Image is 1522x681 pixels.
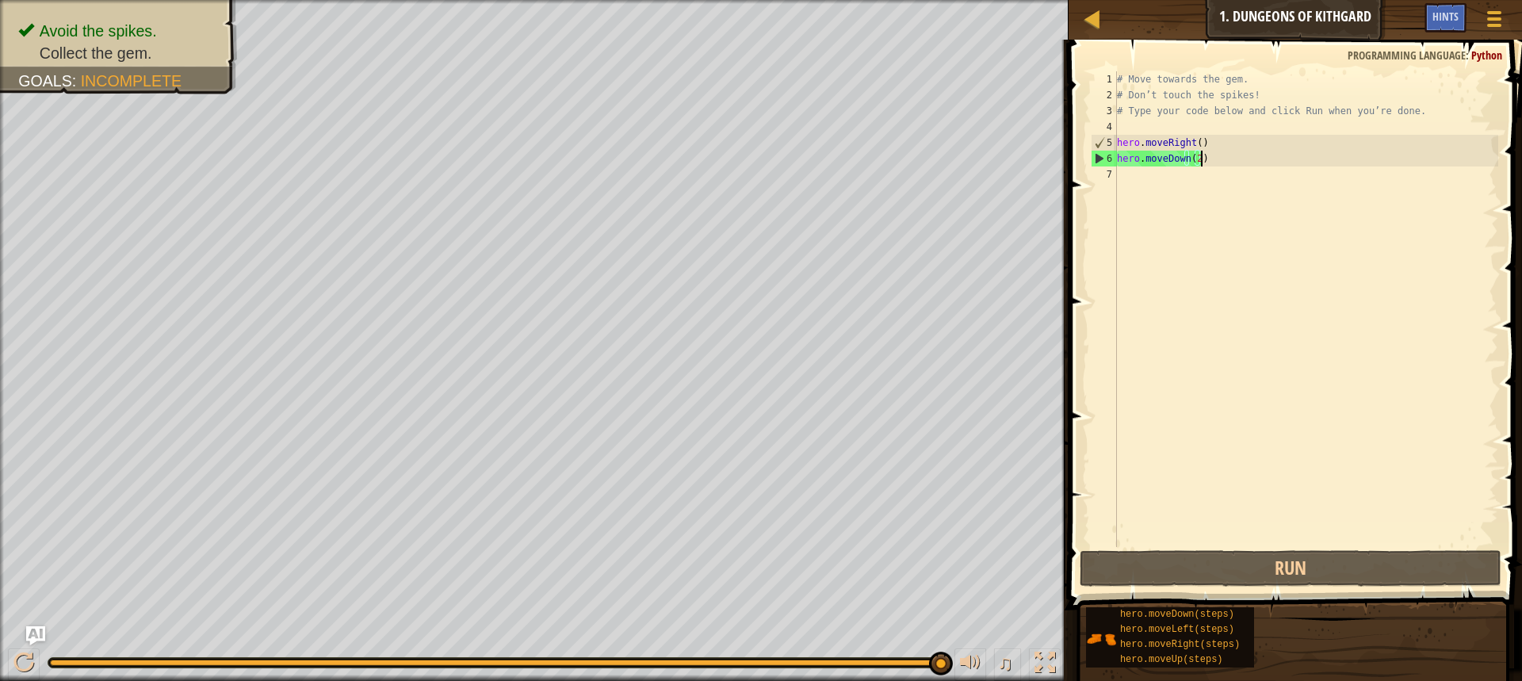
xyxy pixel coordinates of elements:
li: Collect the gem. [18,42,220,64]
div: 6 [1092,151,1117,166]
button: Ctrl + P: Play [8,648,40,681]
div: 5 [1092,135,1117,151]
button: ♫ [994,648,1021,681]
div: 4 [1091,119,1117,135]
span: hero.moveDown(steps) [1120,609,1234,620]
span: Incomplete [81,72,182,90]
span: Hints [1432,9,1459,24]
span: Collect the gem. [40,44,152,62]
button: Adjust volume [954,648,986,681]
button: Show game menu [1474,3,1514,40]
div: 7 [1091,166,1117,182]
span: Avoid the spikes. [40,22,157,40]
div: 2 [1091,87,1117,103]
button: Ask AI [26,626,45,645]
span: hero.moveUp(steps) [1120,654,1223,665]
div: 1 [1091,71,1117,87]
button: Toggle fullscreen [1029,648,1061,681]
button: Run [1080,550,1501,587]
span: Python [1471,48,1502,63]
span: ♫ [997,651,1013,675]
span: Programming language [1348,48,1466,63]
img: portrait.png [1086,624,1116,654]
span: : [72,72,81,90]
div: 3 [1091,103,1117,119]
li: Avoid the spikes. [18,20,220,42]
span: Goals [18,72,72,90]
span: : [1466,48,1471,63]
span: hero.moveLeft(steps) [1120,624,1234,635]
span: hero.moveRight(steps) [1120,639,1240,650]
